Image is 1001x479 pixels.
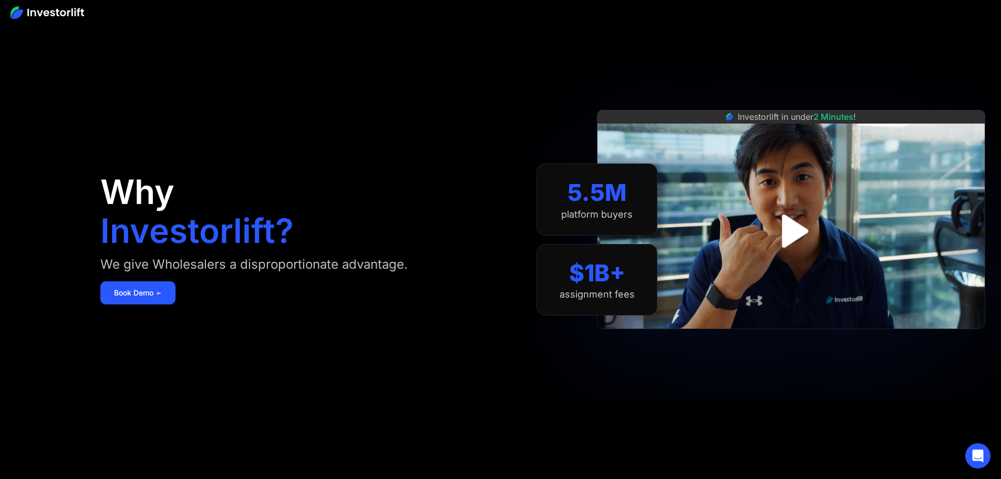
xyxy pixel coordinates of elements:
div: 5.5M [567,179,627,207]
div: assignment fees [560,289,635,300]
div: platform buyers [561,209,633,220]
div: $1B+ [569,259,625,287]
h1: Investorlift? [100,214,294,248]
iframe: Customer reviews powered by Trustpilot [713,334,870,347]
h1: Why [100,175,174,209]
div: Open Intercom Messenger [965,443,990,468]
div: Investorlift in under ! [738,110,856,123]
div: We give Wholesalers a disproportionate advantage. [100,256,408,273]
span: 2 Minutes [813,111,853,122]
a: Book Demo ➢ [100,281,176,304]
a: open lightbox [768,208,814,254]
